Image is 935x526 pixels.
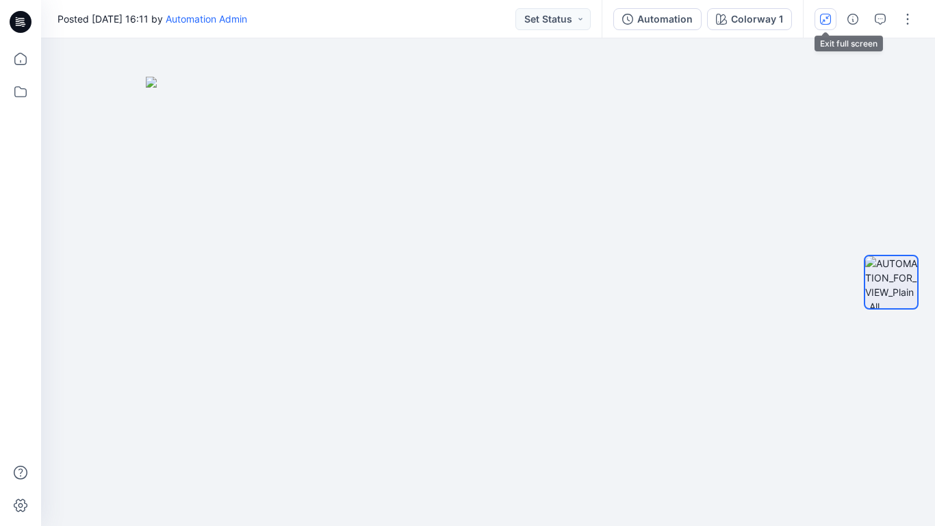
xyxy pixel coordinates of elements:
img: AUTOMATION_FOR_VIEW_Plain_All colorways (4) [865,256,917,308]
a: Automation Admin [166,13,247,25]
span: Posted [DATE] 16:11 by [57,12,247,26]
button: Colorway 1 [707,8,792,30]
img: eyJhbGciOiJIUzI1NiIsImtpZCI6IjAiLCJzbHQiOiJzZXMiLCJ0eXAiOiJKV1QifQ.eyJkYXRhIjp7InR5cGUiOiJzdG9yYW... [146,77,830,526]
button: Automation [613,8,702,30]
div: Colorway 1 [731,12,783,27]
div: Automation [637,12,693,27]
button: Details [842,8,864,30]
